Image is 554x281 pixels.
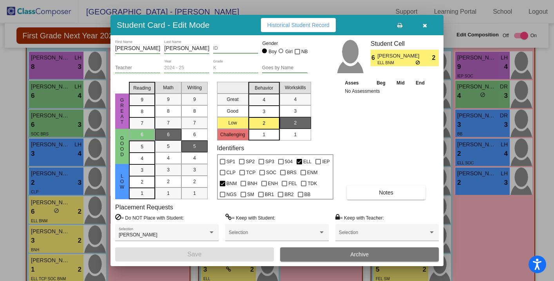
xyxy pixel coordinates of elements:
span: 3 [167,166,170,173]
span: Reading [133,85,151,92]
td: No Assessments [343,87,430,95]
input: teacher [115,65,160,71]
span: 8 [167,108,170,115]
label: Identifiers [217,144,244,152]
span: 3 [263,108,265,115]
h3: Student Card - Edit Mode [117,20,210,30]
span: 5 [193,143,196,150]
span: TCP [246,168,255,177]
span: 9 [141,96,143,103]
span: BB [304,190,311,199]
span: 2 [294,119,297,126]
span: BNM [226,179,237,188]
span: 4 [263,96,265,103]
span: 3 [193,166,196,173]
span: 1 [193,190,196,197]
span: FEL [288,179,297,188]
span: 2 [432,53,439,63]
span: Low [119,173,126,190]
span: 4 [141,155,143,162]
span: 6 [167,131,170,138]
span: 4 [167,155,170,162]
span: Historical Student Record [267,22,330,28]
span: 9 [167,96,170,103]
input: goes by name [262,65,307,71]
th: Mid [391,79,410,87]
span: 1 [141,190,143,197]
span: [PERSON_NAME] [119,232,158,238]
span: 3 [294,108,297,115]
th: End [410,79,431,87]
span: 7 [193,119,196,126]
span: CLP [226,168,235,177]
span: 7 [167,119,170,126]
span: 6 [141,131,143,138]
span: NB [301,47,308,56]
div: Girl [285,48,293,55]
span: 2 [193,178,196,185]
span: 6 [193,131,196,138]
span: 7 [141,120,143,127]
span: 5 [167,143,170,150]
button: Archive [280,247,439,261]
mat-label: Gender [262,40,307,47]
button: Save [115,247,274,261]
span: 1 [263,131,265,138]
span: TDK [308,179,317,188]
span: 3 [141,167,143,174]
h3: Student Cell [371,40,439,47]
span: SP1 [226,157,235,166]
span: 504 [285,157,293,166]
span: Great [119,97,126,125]
label: = Keep with Teacher: [335,214,384,222]
span: ENM [307,168,318,177]
span: 6 [371,53,377,63]
th: Beg [371,79,391,87]
button: Historical Student Record [261,18,336,32]
span: 4 [193,155,196,162]
span: SM [247,190,254,199]
span: BNH [247,179,257,188]
span: 2 [263,120,265,127]
span: 8 [141,108,143,115]
span: 1 [167,190,170,197]
span: SP3 [265,157,274,166]
span: 1 [294,131,297,138]
label: = Keep with Student: [225,214,275,222]
span: SOC [266,168,276,177]
span: BR1 [265,190,274,199]
label: = Do NOT Place with Student: [115,214,184,222]
span: ELL BNM [377,60,415,66]
span: Notes [379,189,393,196]
span: Writing [187,84,202,91]
span: Good [119,135,126,157]
span: ELL [303,157,311,166]
span: 2 [141,178,143,186]
input: year [164,65,209,71]
span: ENH [268,179,278,188]
span: 8 [193,108,196,115]
span: 2 [167,178,170,185]
span: 5 [141,143,143,150]
div: Boy [268,48,277,55]
span: 9 [193,96,196,103]
span: Archive [350,251,369,258]
span: SP2 [246,157,255,166]
span: NGS [226,190,237,199]
span: 4 [294,96,297,103]
span: IEP [322,157,330,166]
span: Save [187,251,201,258]
span: Behavior [255,85,273,92]
span: BRS [287,168,297,177]
span: BR2 [284,190,293,199]
input: grade [213,65,258,71]
th: Asses [343,79,371,87]
span: [PERSON_NAME] [377,52,421,60]
span: Math [163,84,174,91]
span: Workskills [285,84,306,91]
button: Notes [347,186,425,200]
label: Placement Requests [115,204,173,211]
